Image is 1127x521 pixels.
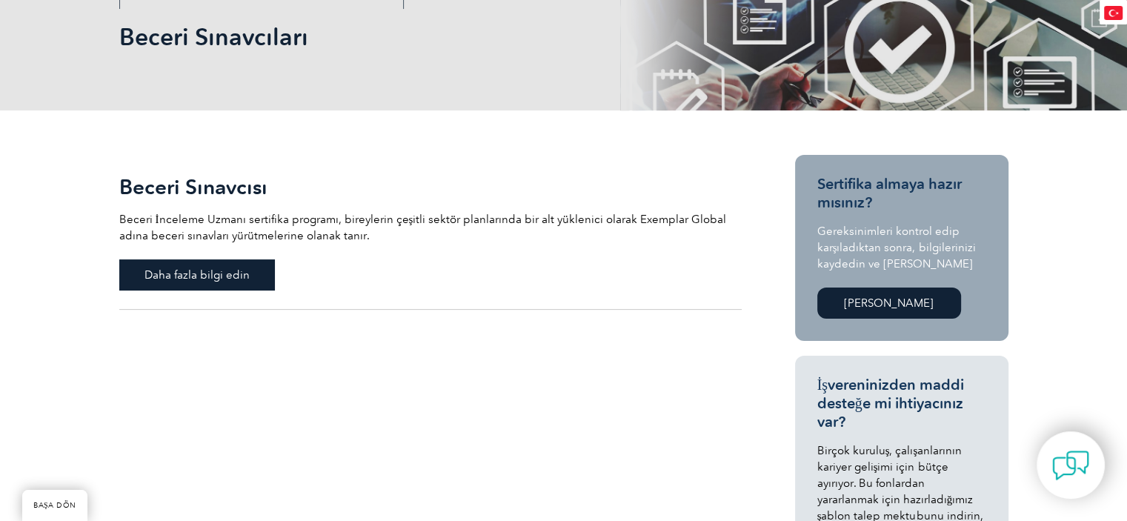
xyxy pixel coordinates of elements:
a: [PERSON_NAME] [817,288,961,319]
font: Gereksinimleri kontrol edip karşıladıktan sonra, bilgilerinizi kaydedin ve [PERSON_NAME] [817,225,976,271]
font: BAŞA DÖN [33,501,76,510]
font: Daha fazla bilgi edin [144,268,250,282]
font: Sertifika almaya hazır mısınız? [817,175,962,211]
a: BAŞA DÖN [22,490,87,521]
font: Beceri Sınavcısı [119,174,267,199]
font: İşvereninizden maddi desteğe mi ihtiyacınız var? [817,376,964,431]
font: Beceri Sınavcıları [119,22,308,51]
font: Beceri İnceleme Uzmanı sertifika programı, bireylerin çeşitli sektör planlarında bir alt yüklenic... [119,213,727,242]
a: Beceri Sınavcısı Beceri İnceleme Uzmanı sertifika programı, bireylerin çeşitli sektör planlarında... [119,155,742,310]
img: tr [1104,6,1123,20]
font: [PERSON_NAME] [844,296,934,310]
img: contact-chat.png [1052,447,1089,484]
